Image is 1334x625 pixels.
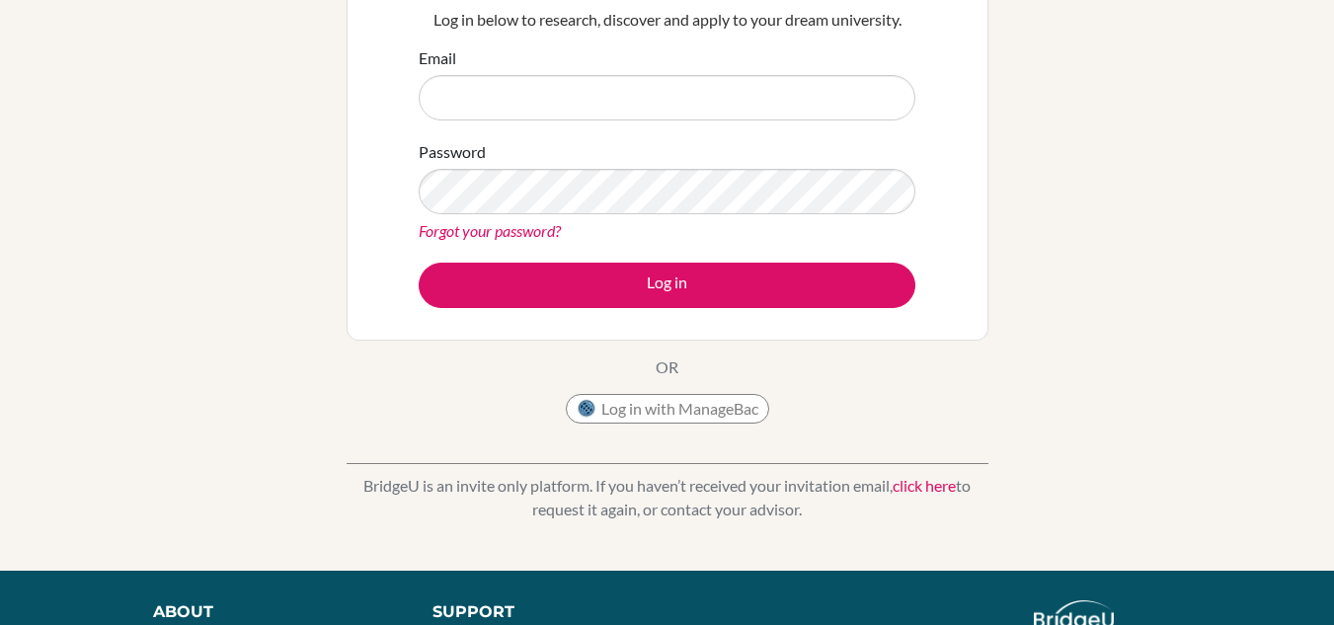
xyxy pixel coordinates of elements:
[419,263,915,308] button: Log in
[347,474,988,521] p: BridgeU is an invite only platform. If you haven’t received your invitation email, to request it ...
[153,600,388,624] div: About
[419,46,456,70] label: Email
[432,600,648,624] div: Support
[893,476,956,495] a: click here
[419,140,486,164] label: Password
[419,8,915,32] p: Log in below to research, discover and apply to your dream university.
[566,394,769,424] button: Log in with ManageBac
[419,221,561,240] a: Forgot your password?
[656,355,678,379] p: OR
